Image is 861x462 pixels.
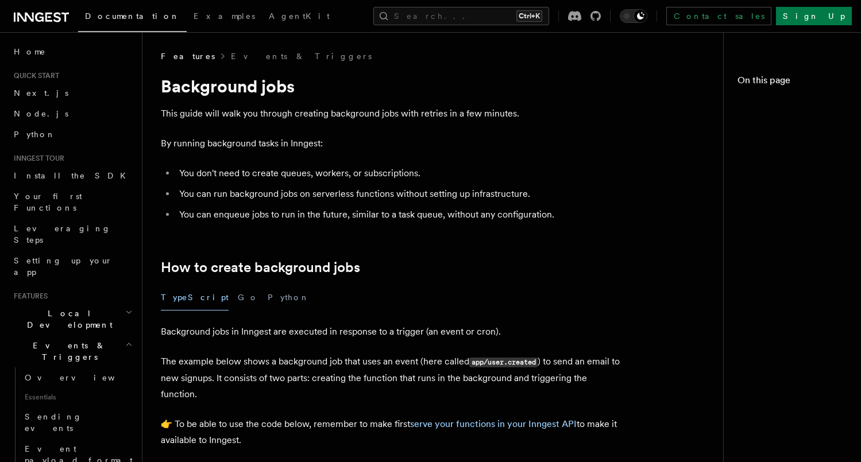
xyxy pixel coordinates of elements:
button: TypeScript [161,285,229,310]
span: Essentials [20,388,135,406]
span: Install the SDK [14,171,133,180]
span: Setting up your app [14,256,113,277]
p: Background jobs in Inngest are executed in response to a trigger (an event or cron). [161,324,620,340]
a: Events & Triggers [231,51,372,62]
a: Next.js [9,83,135,103]
a: Node.js [9,103,135,124]
a: Further reading [744,342,847,374]
span: Features [161,51,215,62]
button: Search...Ctrl+K [373,7,549,25]
h4: On this page [738,73,847,92]
button: Python [268,285,310,310]
span: Your first Functions [14,192,82,212]
button: Local Development [9,303,135,335]
span: 1. Create a function that runs in the background [756,184,847,241]
p: The example below shows a background job that uses an event (here called ) to send an email to ne... [161,354,620,402]
span: AgentKit [269,11,330,21]
a: Install the SDK [9,165,135,186]
a: Leveraging Steps [9,218,135,250]
a: Python [9,124,135,145]
a: Documentation [78,3,187,32]
a: Setting up your app [9,250,135,282]
p: This guide will walk you through creating background jobs with retries in a few minutes. [161,106,620,122]
a: How to create background jobs [744,124,847,179]
span: Sending events [25,412,82,433]
span: 2. Trigger the function [742,315,847,337]
span: How to create background jobs [749,129,847,174]
span: Examples [194,11,255,21]
a: AgentKit [262,3,337,31]
button: Go [238,285,258,310]
li: You don't need to create queues, workers, or subscriptions. [176,165,620,181]
code: app/user.created [469,358,538,367]
a: Background jobs [738,92,847,124]
p: 👉 To be able to use the code below, remember to make first to make it available to Inngest. [161,416,620,448]
kbd: Ctrl+K [516,10,542,22]
span: Local Development [9,308,125,331]
a: How to create background jobs [161,259,360,275]
span: Python [14,130,56,139]
a: Your first Functions [9,186,135,218]
a: Sending events [20,406,135,438]
span: Inngest tour [9,154,64,163]
span: Quick start [9,71,59,80]
span: Events & Triggers [9,340,125,363]
span: Overview [25,373,143,382]
a: Sign Up [776,7,852,25]
button: Toggle dark mode [620,9,647,23]
a: Home [9,41,135,62]
a: 2. Trigger the function [751,246,847,278]
a: 2. Trigger the function [738,278,847,310]
span: 2. Trigger the function [742,282,847,305]
h1: Background jobs [161,76,620,96]
span: Further reading [749,347,847,370]
span: 2. Trigger the function [756,250,847,273]
span: Features [9,292,48,301]
a: 2. Trigger the function [738,310,847,342]
span: Documentation [85,11,180,21]
span: Background jobs [742,96,847,119]
a: 1. Create a function that runs in the background [751,179,847,246]
p: By running background tasks in Inngest: [161,135,620,152]
li: You can run background jobs on serverless functions without setting up infrastructure. [176,186,620,202]
span: Home [14,46,46,57]
span: Leveraging Steps [14,224,111,244]
button: Events & Triggers [9,335,135,367]
a: serve your functions in your Inngest API [410,418,577,429]
a: Overview [20,367,135,388]
span: Node.js [14,109,68,118]
span: Next.js [14,88,68,98]
a: Contact sales [666,7,771,25]
li: You can enqueue jobs to run in the future, similar to a task queue, without any configuration. [176,207,620,223]
a: Examples [187,3,262,31]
